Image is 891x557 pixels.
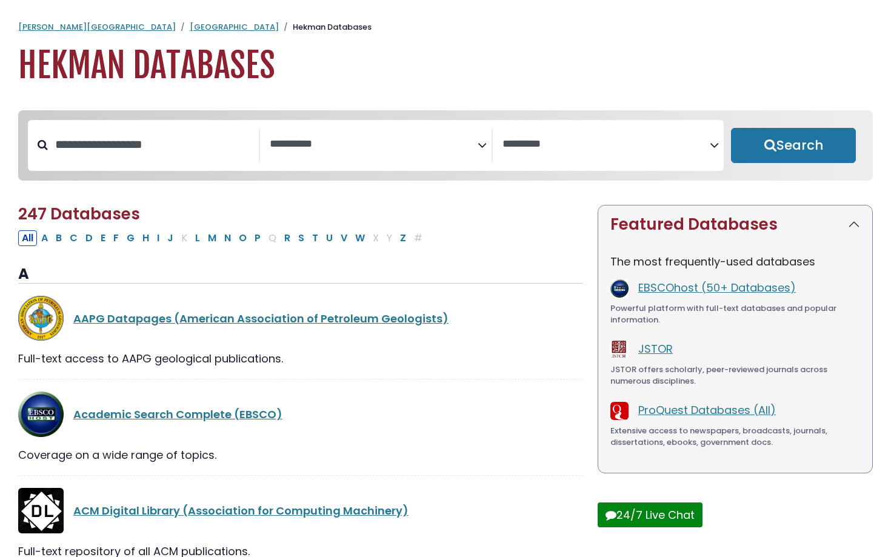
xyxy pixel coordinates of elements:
button: Filter Results C [66,230,81,246]
button: Featured Databases [598,205,872,244]
a: [PERSON_NAME][GEOGRAPHIC_DATA] [18,21,176,33]
nav: breadcrumb [18,21,873,33]
p: The most frequently-used databases [610,253,860,270]
button: Filter Results S [295,230,308,246]
a: JSTOR [638,341,673,356]
div: Coverage on a wide range of topics. [18,447,583,463]
nav: Search filters [18,110,873,181]
button: Filter Results A [38,230,52,246]
button: Filter Results G [123,230,138,246]
button: Filter Results O [235,230,250,246]
div: Extensive access to newspapers, broadcasts, journals, dissertations, ebooks, government docs. [610,425,860,449]
div: Powerful platform with full-text databases and popular information. [610,302,860,326]
a: ACM Digital Library (Association for Computing Machinery) [73,503,409,518]
button: Filter Results H [139,230,153,246]
button: Filter Results F [110,230,122,246]
button: 24/7 Live Chat [598,502,702,527]
button: Filter Results P [251,230,264,246]
div: Alpha-list to filter by first letter of database name [18,230,427,245]
a: [GEOGRAPHIC_DATA] [190,21,279,33]
button: Filter Results V [337,230,351,246]
button: All [18,230,37,246]
button: Filter Results T [309,230,322,246]
button: Filter Results W [352,230,369,246]
button: Filter Results N [221,230,235,246]
textarea: Search [270,138,477,151]
a: Academic Search Complete (EBSCO) [73,407,282,422]
button: Filter Results D [82,230,96,246]
button: Filter Results E [97,230,109,246]
a: AAPG Datapages (American Association of Petroleum Geologists) [73,311,449,326]
button: Filter Results R [281,230,294,246]
div: Full-text access to AAPG geological publications. [18,350,583,367]
a: EBSCOhost (50+ Databases) [638,280,796,295]
button: Filter Results B [52,230,65,246]
button: Filter Results Z [396,230,410,246]
button: Submit for Search Results [731,128,856,163]
button: Filter Results J [164,230,177,246]
input: Search database by title or keyword [48,135,259,155]
button: Filter Results I [153,230,163,246]
div: JSTOR offers scholarly, peer-reviewed journals across numerous disciplines. [610,364,860,387]
button: Filter Results U [322,230,336,246]
h1: Hekman Databases [18,45,873,86]
button: Filter Results M [204,230,220,246]
li: Hekman Databases [279,21,372,33]
h3: A [18,265,583,284]
a: ProQuest Databases (All) [638,402,776,418]
span: 247 Databases [18,203,140,225]
textarea: Search [502,138,710,151]
button: Filter Results L [192,230,204,246]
